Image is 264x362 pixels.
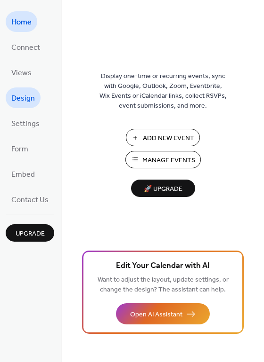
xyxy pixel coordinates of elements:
[116,260,210,273] span: Edit Your Calendar with AI
[142,156,195,165] span: Manage Events
[6,37,46,57] a: Connect
[130,310,182,320] span: Open AI Assistant
[11,167,35,182] span: Embed
[6,224,54,242] button: Upgrade
[16,229,45,239] span: Upgrade
[99,71,227,111] span: Display one-time or recurring events, sync with Google, Outlook, Zoom, Eventbrite, Wix Events or ...
[6,87,41,108] a: Design
[6,189,54,210] a: Contact Us
[143,134,194,143] span: Add New Event
[11,15,32,30] span: Home
[126,129,200,146] button: Add New Event
[11,91,35,106] span: Design
[125,151,201,168] button: Manage Events
[6,62,37,83] a: Views
[11,66,32,81] span: Views
[11,40,40,55] span: Connect
[137,183,190,196] span: 🚀 Upgrade
[11,142,28,157] span: Form
[131,180,195,197] button: 🚀 Upgrade
[6,164,41,184] a: Embed
[98,274,229,296] span: Want to adjust the layout, update settings, or change the design? The assistant can help.
[6,138,34,159] a: Form
[6,11,37,32] a: Home
[6,113,45,134] a: Settings
[116,303,210,324] button: Open AI Assistant
[11,117,40,132] span: Settings
[11,193,49,208] span: Contact Us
